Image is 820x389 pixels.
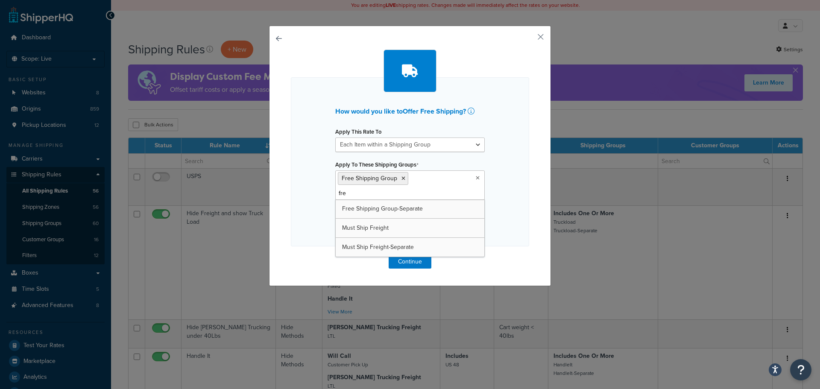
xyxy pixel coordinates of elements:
[342,243,414,252] span: Must Ship Freight-Separate
[342,174,397,183] span: Free Shipping Group
[342,223,389,232] span: Must Ship Freight
[335,129,381,135] label: Apply This Rate To
[342,204,423,213] span: Free Shipping Group-Separate
[335,108,485,115] h2: How would you like to Offer Free Shipping ?
[336,219,484,237] a: Must Ship Freight
[389,255,431,269] button: Continue
[336,238,484,257] a: Must Ship Freight-Separate
[336,199,484,218] a: Free Shipping Group-Separate
[335,161,419,168] label: Apply To These Shipping Groups
[468,108,477,115] a: Learn more about setting up shipping rules
[790,359,811,380] button: Open Resource Center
